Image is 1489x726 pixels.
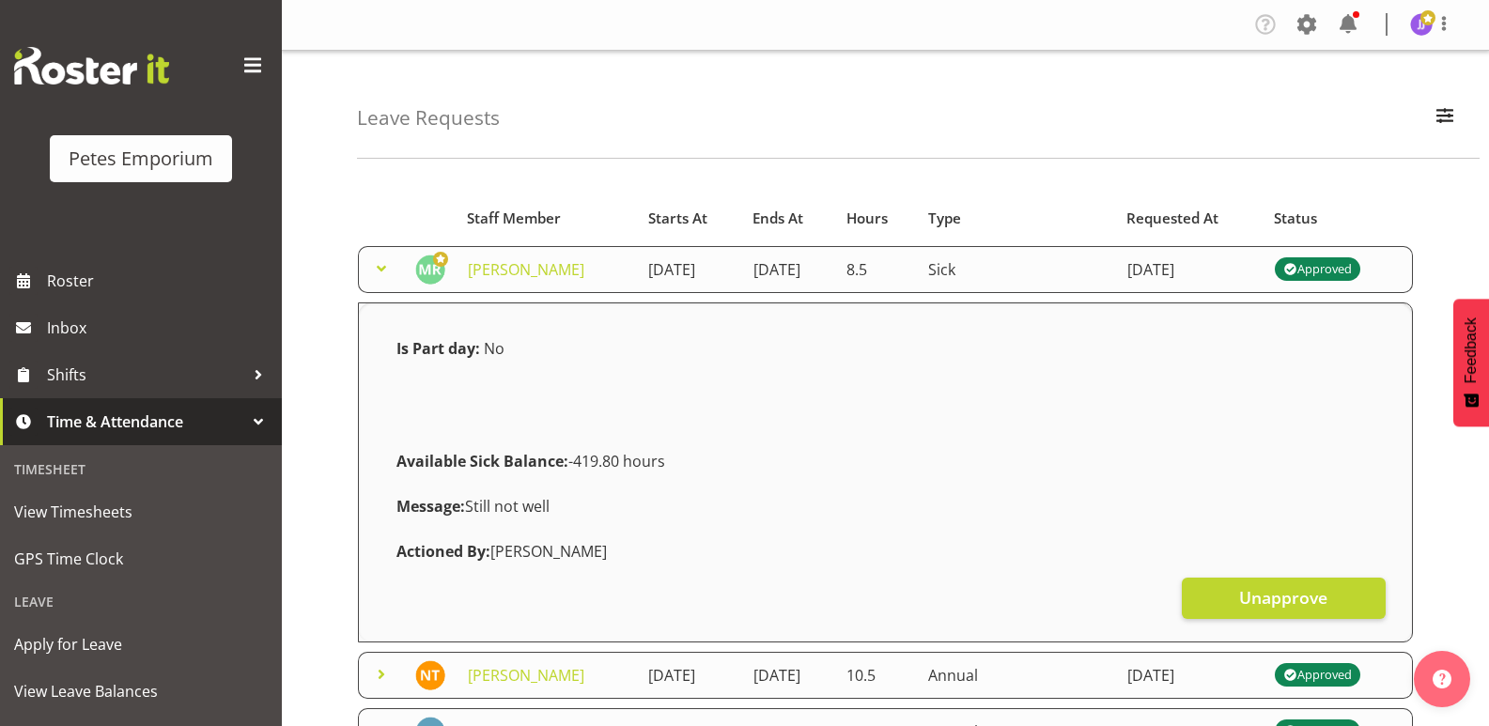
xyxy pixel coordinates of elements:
[1239,585,1327,610] span: Unapprove
[385,529,1386,574] div: [PERSON_NAME]
[396,338,480,359] strong: Is Part day:
[917,652,1116,699] td: Annual
[1116,652,1264,699] td: [DATE]
[396,451,568,471] strong: Available Sick Balance:
[835,652,917,699] td: 10.5
[5,535,277,582] a: GPS Time Clock
[47,314,272,342] span: Inbox
[385,439,1386,484] div: -419.80 hours
[5,621,277,668] a: Apply for Leave
[1283,258,1351,281] div: Approved
[484,338,504,359] span: No
[357,107,500,129] h4: Leave Requests
[637,652,741,699] td: [DATE]
[5,488,277,535] a: View Timesheets
[47,408,244,436] span: Time & Attendance
[1126,208,1218,229] span: Requested At
[1453,299,1489,426] button: Feedback - Show survey
[396,496,465,517] strong: Message:
[47,361,244,389] span: Shifts
[14,498,268,526] span: View Timesheets
[396,541,490,562] strong: Actioned By:
[14,47,169,85] img: Rosterit website logo
[47,267,272,295] span: Roster
[1274,208,1317,229] span: Status
[415,255,445,285] img: melanie-richardson713.jpg
[742,652,836,699] td: [DATE]
[5,450,277,488] div: Timesheet
[5,668,277,715] a: View Leave Balances
[468,665,584,686] a: [PERSON_NAME]
[752,208,803,229] span: Ends At
[1283,664,1351,687] div: Approved
[467,208,561,229] span: Staff Member
[637,246,741,293] td: [DATE]
[835,246,917,293] td: 8.5
[69,145,213,173] div: Petes Emporium
[1116,246,1264,293] td: [DATE]
[648,208,707,229] span: Starts At
[1410,13,1433,36] img: janelle-jonkers702.jpg
[1463,317,1480,383] span: Feedback
[415,660,445,690] img: nicole-thomson8388.jpg
[917,246,1116,293] td: Sick
[1425,98,1465,139] button: Filter Employees
[742,246,836,293] td: [DATE]
[1433,670,1451,688] img: help-xxl-2.png
[14,630,268,658] span: Apply for Leave
[14,545,268,573] span: GPS Time Clock
[5,582,277,621] div: Leave
[14,677,268,705] span: View Leave Balances
[1182,578,1386,619] button: Unapprove
[846,208,888,229] span: Hours
[468,259,584,280] a: [PERSON_NAME]
[928,208,961,229] span: Type
[385,484,1386,529] div: Still not well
